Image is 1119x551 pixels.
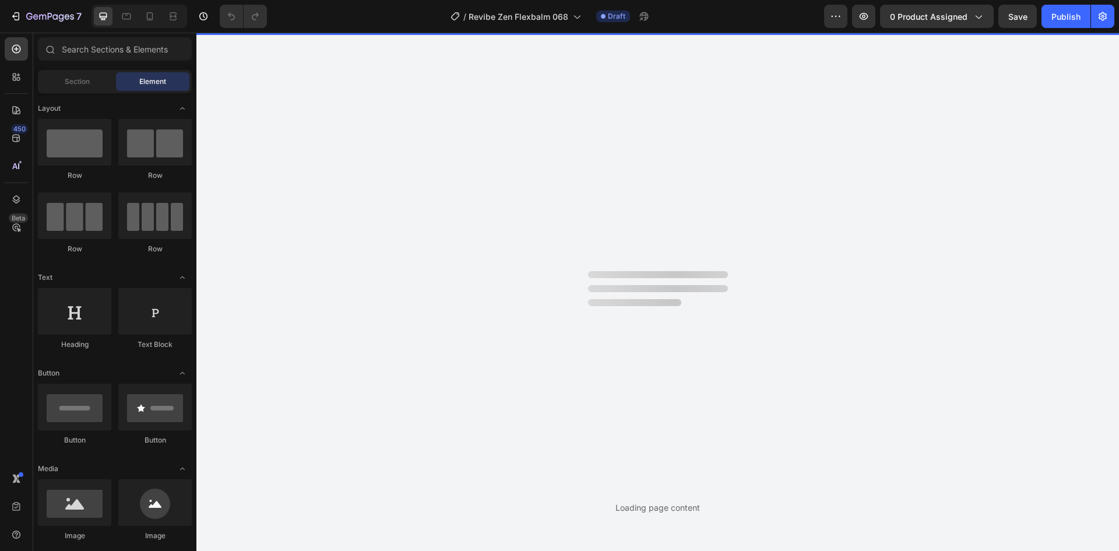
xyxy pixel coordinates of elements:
p: 7 [76,9,82,23]
span: Toggle open [173,459,192,478]
div: Row [118,170,192,181]
div: Button [118,435,192,445]
input: Search Sections & Elements [38,37,192,61]
span: Element [139,76,166,87]
button: 0 product assigned [880,5,994,28]
div: Loading page content [615,501,700,514]
div: Text Block [118,339,192,350]
span: Button [38,368,59,378]
span: 0 product assigned [890,10,967,23]
span: Revibe Zen Flexbalm 068 [469,10,568,23]
div: Heading [38,339,111,350]
span: Media [38,464,58,474]
div: Row [38,244,111,254]
span: Toggle open [173,268,192,287]
button: 7 [5,5,87,28]
span: Toggle open [173,99,192,118]
div: Button [38,435,111,445]
div: Publish [1051,10,1081,23]
div: Image [38,531,111,541]
span: Toggle open [173,364,192,382]
span: Save [1008,12,1027,22]
span: Text [38,272,52,283]
span: Draft [608,11,625,22]
button: Save [998,5,1037,28]
span: Layout [38,103,61,114]
div: Image [118,531,192,541]
div: 450 [11,124,28,134]
button: Publish [1041,5,1090,28]
span: Section [65,76,90,87]
div: Beta [9,213,28,223]
div: Undo/Redo [220,5,267,28]
div: Row [38,170,111,181]
span: / [463,10,466,23]
div: Row [118,244,192,254]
